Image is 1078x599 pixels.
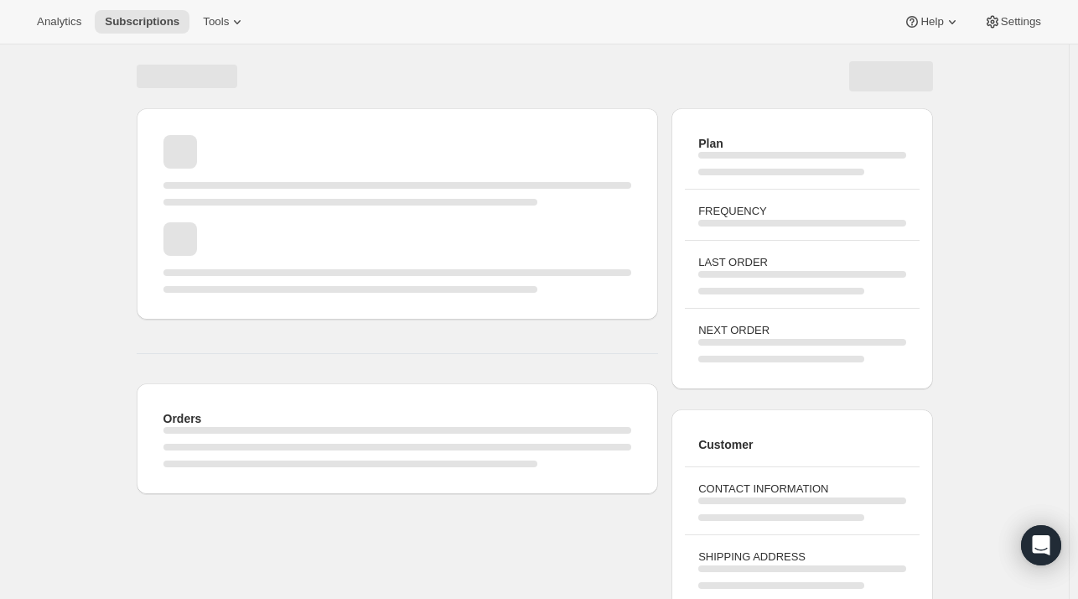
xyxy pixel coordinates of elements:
[698,203,905,220] h3: FREQUENCY
[698,549,905,565] h3: SHIPPING ADDRESS
[95,10,189,34] button: Subscriptions
[698,254,905,271] h3: LAST ORDER
[920,15,943,29] span: Help
[698,322,905,339] h3: NEXT ORDER
[105,15,179,29] span: Subscriptions
[163,410,632,427] h2: Orders
[1021,525,1061,565] div: Open Intercom Messenger
[37,15,81,29] span: Analytics
[974,10,1051,34] button: Settings
[698,436,905,453] h2: Customer
[27,10,91,34] button: Analytics
[193,10,256,34] button: Tools
[894,10,970,34] button: Help
[698,481,905,497] h3: CONTACT INFORMATION
[698,135,905,152] h2: Plan
[1001,15,1041,29] span: Settings
[203,15,229,29] span: Tools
